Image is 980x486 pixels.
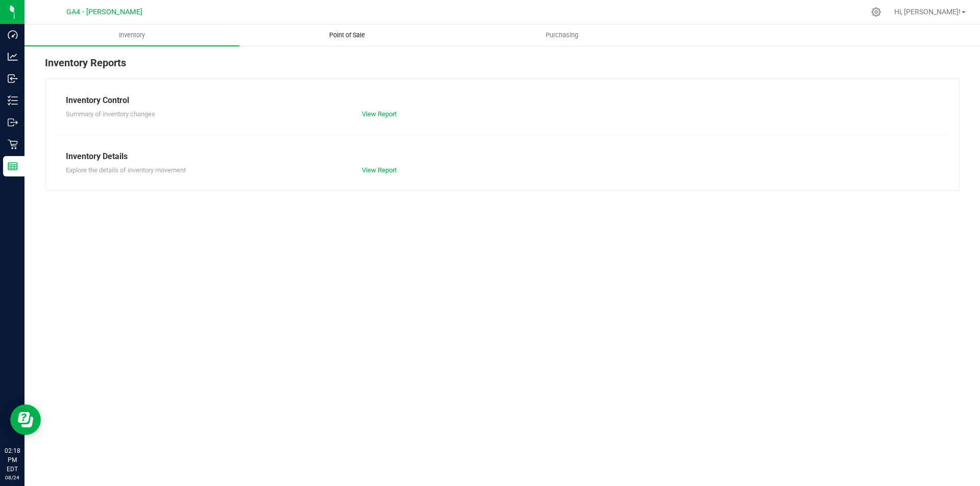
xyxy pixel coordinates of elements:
span: GA4 - [PERSON_NAME] [66,8,142,16]
a: Inventory [24,24,239,46]
a: View Report [362,166,397,174]
span: Explore the details of inventory movement [66,166,186,174]
inline-svg: Inbound [8,73,18,84]
a: Purchasing [454,24,669,46]
inline-svg: Dashboard [8,30,18,40]
div: Inventory Reports [45,55,960,79]
p: 08/24 [5,474,20,481]
span: Purchasing [532,31,592,40]
div: Inventory Control [66,94,939,107]
span: Point of Sale [315,31,379,40]
span: Inventory [105,31,159,40]
a: Point of Sale [239,24,454,46]
inline-svg: Outbound [8,117,18,127]
span: Summary of inventory changes [66,110,155,118]
a: View Report [362,110,397,118]
div: Manage settings [870,7,883,17]
inline-svg: Reports [8,161,18,171]
iframe: Resource center [10,404,41,435]
p: 02:18 PM EDT [5,446,20,474]
inline-svg: Inventory [8,95,18,106]
inline-svg: Retail [8,139,18,149]
span: Hi, [PERSON_NAME]! [894,8,961,16]
inline-svg: Analytics [8,52,18,62]
div: Inventory Details [66,150,939,163]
